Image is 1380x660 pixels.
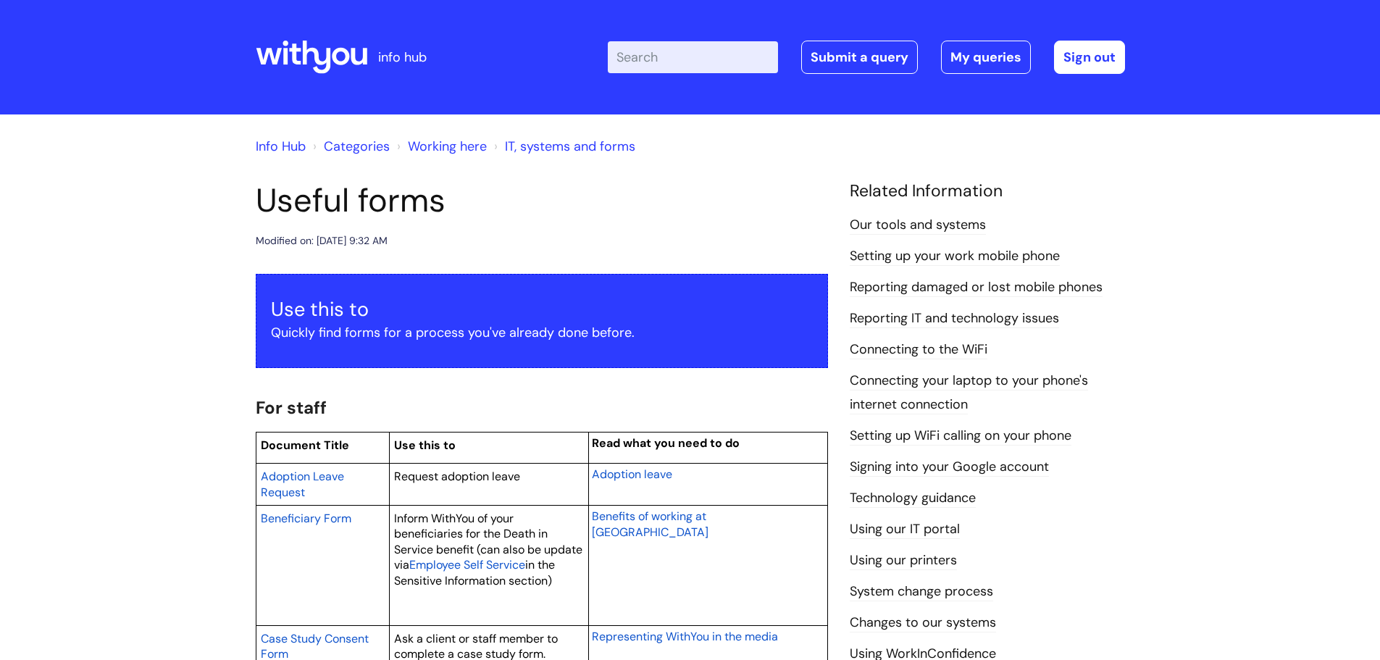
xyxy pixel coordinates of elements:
h1: Useful forms [256,181,828,220]
a: Our tools and systems [850,216,986,235]
a: IT, systems and forms [505,138,635,155]
span: Adoption leave [592,467,672,482]
a: Working here [408,138,487,155]
a: Sign out [1054,41,1125,74]
p: info hub [378,46,427,69]
span: Read what you need to do [592,435,740,451]
span: Employee Self Service [409,557,525,572]
a: Adoption Leave Request [261,467,344,501]
a: Reporting damaged or lost mobile phones [850,278,1103,297]
a: Employee Self Service [409,556,525,573]
a: Setting up WiFi calling on your phone [850,427,1071,446]
a: Beneficiary Form [261,509,351,527]
p: Quickly find forms for a process you've already done before. [271,321,813,344]
span: Benefits of working at [GEOGRAPHIC_DATA] [592,509,708,540]
a: Reporting IT and technology issues [850,309,1059,328]
span: Inform WithYou of your beneficiaries for the Death in Service benefit (can also be update via [394,511,582,573]
a: Submit a query [801,41,918,74]
a: Connecting to the WiFi [850,341,987,359]
span: Use this to [394,438,456,453]
a: Setting up your work mobile phone [850,247,1060,266]
span: Adoption Leave Request [261,469,344,500]
a: Representing WithYou in the media [592,627,778,645]
li: Solution home [309,135,390,158]
a: System change process [850,582,993,601]
li: IT, systems and forms [490,135,635,158]
li: Working here [393,135,487,158]
div: Modified on: [DATE] 9:32 AM [256,232,388,250]
a: Categories [324,138,390,155]
a: Technology guidance [850,489,976,508]
a: Using our printers [850,551,957,570]
a: Changes to our systems [850,614,996,632]
span: Document Title [261,438,349,453]
a: Connecting your laptop to your phone's internet connection [850,372,1088,414]
a: Signing into your Google account [850,458,1049,477]
span: Beneficiary Form [261,511,351,526]
span: For staff [256,396,327,419]
span: in the Sensitive Information section) [394,557,555,588]
a: Info Hub [256,138,306,155]
span: Request adoption leave [394,469,520,484]
h4: Related Information [850,181,1125,201]
a: My queries [941,41,1031,74]
h3: Use this to [271,298,813,321]
a: Benefits of working at [GEOGRAPHIC_DATA] [592,507,708,540]
a: Adoption leave [592,465,672,483]
div: | - [608,41,1125,74]
span: Representing WithYou in the media [592,629,778,644]
input: Search [608,41,778,73]
a: Using our IT portal [850,520,960,539]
